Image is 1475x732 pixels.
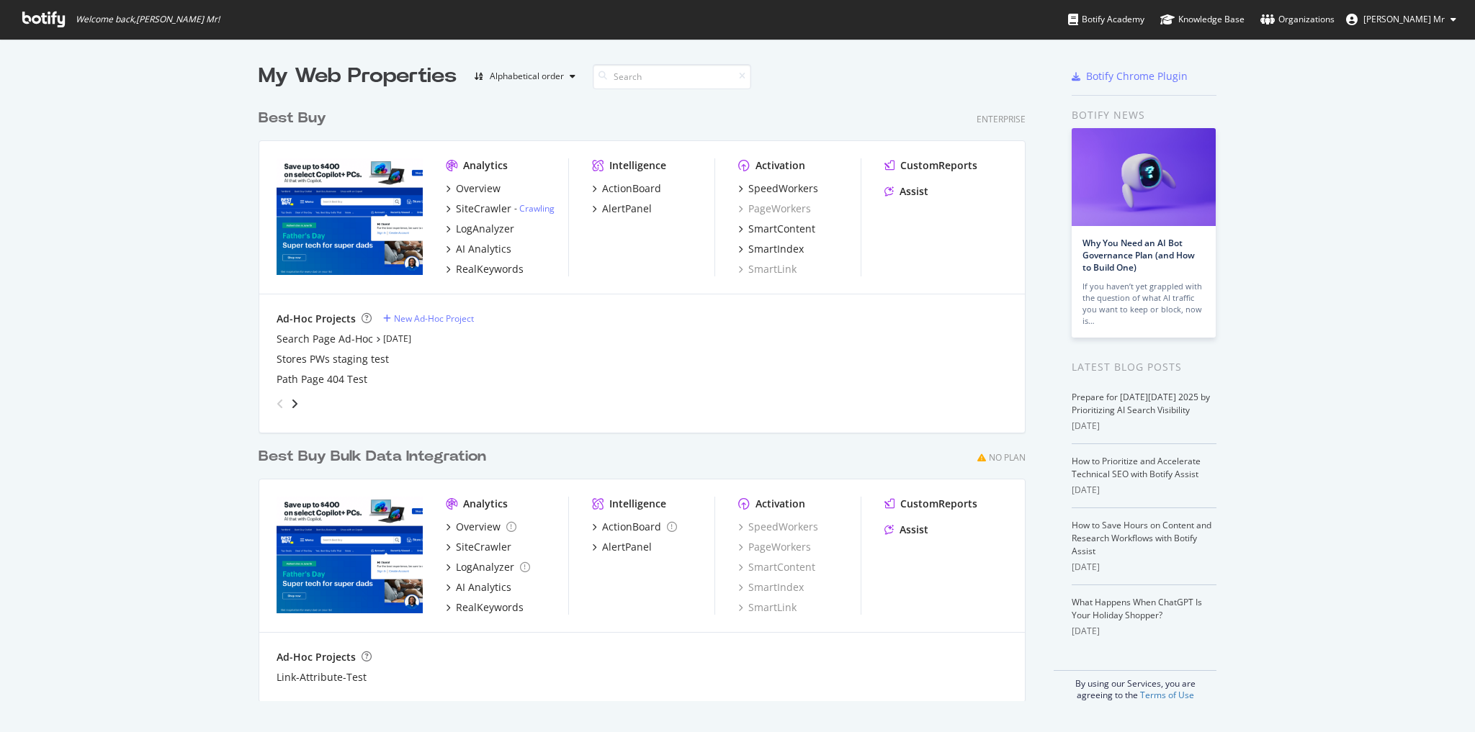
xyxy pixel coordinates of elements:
[748,222,815,236] div: SmartContent
[259,446,492,467] a: Best Buy Bulk Data Integration
[446,202,555,216] a: SiteCrawler- Crawling
[1260,12,1335,27] div: Organizations
[738,600,797,615] a: SmartLink
[519,202,555,214] a: Crawling
[748,181,818,196] div: SpeedWorkers
[290,397,300,411] div: angle-right
[1068,12,1144,27] div: Botify Academy
[456,520,501,534] div: Overview
[277,372,367,387] a: Path Page 404 Test
[259,446,486,467] div: Best Buy Bulk Data Integration
[884,497,977,511] a: CustomReports
[514,202,555,214] div: -
[259,91,1037,701] div: grid
[738,560,815,574] a: SmartContent
[277,497,423,613] img: www.bestbuysecondary.com
[259,62,457,91] div: My Web Properties
[1072,391,1210,416] a: Prepare for [DATE][DATE] 2025 by Prioritizing AI Search Visibility
[738,262,797,276] a: SmartLink
[1363,13,1445,25] span: Rob Mr
[446,262,524,276] a: RealKeywords
[592,202,652,216] a: AlertPanel
[446,540,511,554] a: SiteCrawler
[383,333,411,345] a: [DATE]
[456,242,511,256] div: AI Analytics
[456,222,514,236] div: LogAnalyzer
[738,580,804,595] a: SmartIndex
[602,520,661,534] div: ActionBoard
[1072,484,1216,497] div: [DATE]
[1140,689,1194,701] a: Terms of Use
[900,523,928,537] div: Assist
[490,72,564,81] div: Alphabetical order
[756,497,805,511] div: Activation
[738,202,811,216] a: PageWorkers
[900,497,977,511] div: CustomReports
[456,600,524,615] div: RealKeywords
[1072,69,1188,83] a: Botify Chrome Plugin
[900,158,977,173] div: CustomReports
[602,202,652,216] div: AlertPanel
[456,202,511,216] div: SiteCrawler
[1072,128,1216,226] img: Why You Need an AI Bot Governance Plan (and How to Build One)
[456,580,511,595] div: AI Analytics
[738,222,815,236] a: SmartContent
[463,497,508,511] div: Analytics
[394,312,474,325] div: New Ad-Hoc Project
[468,65,581,88] button: Alphabetical order
[1072,359,1216,375] div: Latest Blog Posts
[609,497,666,511] div: Intelligence
[1072,625,1216,638] div: [DATE]
[738,181,818,196] a: SpeedWorkers
[1072,107,1216,123] div: Botify news
[277,332,373,346] a: Search Page Ad-Hoc
[446,560,530,574] a: LogAnalyzer
[738,242,804,256] a: SmartIndex
[456,262,524,276] div: RealKeywords
[259,108,326,129] div: Best Buy
[977,113,1026,125] div: Enterprise
[593,64,751,89] input: Search
[456,181,501,196] div: Overview
[900,184,928,199] div: Assist
[446,181,501,196] a: Overview
[1082,281,1205,327] div: If you haven’t yet grappled with the question of what AI traffic you want to keep or block, now is…
[383,312,474,325] a: New Ad-Hoc Project
[76,14,220,25] span: Welcome back, [PERSON_NAME] Mr !
[1335,8,1468,31] button: [PERSON_NAME] Mr
[738,540,811,554] div: PageWorkers
[277,352,389,366] div: Stores PWs staging test
[446,222,514,236] a: LogAnalyzer
[259,108,332,129] a: Best Buy
[277,670,367,684] a: Link-Attribute-Test
[602,540,652,554] div: AlertPanel
[277,650,356,664] div: Ad-Hoc Projects
[884,184,928,199] a: Assist
[277,158,423,275] img: bestbuy.com
[277,312,356,326] div: Ad-Hoc Projects
[446,242,511,256] a: AI Analytics
[1160,12,1245,27] div: Knowledge Base
[456,540,511,554] div: SiteCrawler
[989,451,1026,464] div: No Plan
[1086,69,1188,83] div: Botify Chrome Plugin
[463,158,508,173] div: Analytics
[1072,561,1216,574] div: [DATE]
[1072,420,1216,433] div: [DATE]
[884,523,928,537] a: Assist
[609,158,666,173] div: Intelligence
[456,560,514,574] div: LogAnalyzer
[748,242,804,256] div: SmartIndex
[271,392,290,415] div: angle-left
[1054,670,1216,701] div: By using our Services, you are agreeing to the
[756,158,805,173] div: Activation
[738,520,818,534] a: SpeedWorkers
